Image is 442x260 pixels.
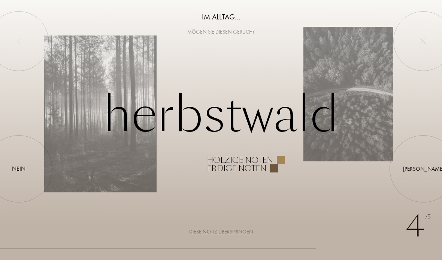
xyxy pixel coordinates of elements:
div: 4 [406,204,431,249]
div: Holzige Noten [207,156,273,164]
span: /5 [425,213,431,222]
div: Erdige Noten [207,164,266,173]
img: left_onboard.svg [16,38,22,44]
div: Herbstwald [44,88,398,173]
div: Diese Notiz überspringen [189,228,253,236]
div: Nein [12,164,25,173]
img: quit_onboard.svg [420,38,426,44]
